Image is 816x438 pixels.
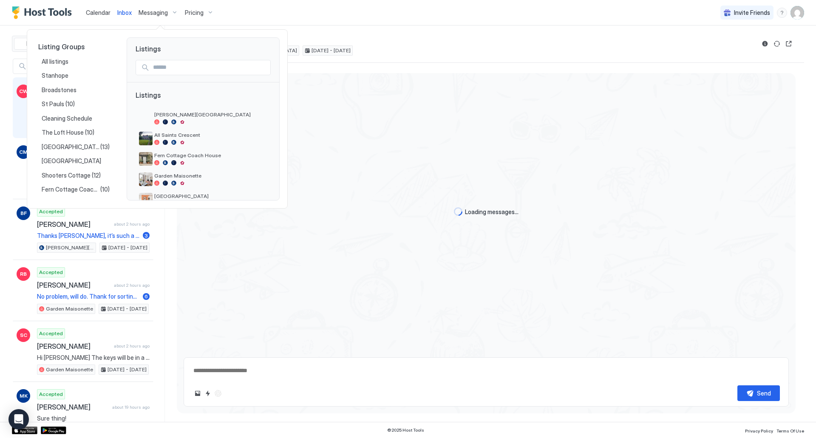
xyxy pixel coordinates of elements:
[38,42,113,51] span: Listing Groups
[136,91,271,108] span: Listings
[92,172,101,179] span: (12)
[139,132,153,145] div: listing image
[42,58,70,65] span: All listings
[42,186,100,193] span: Fern Cottage Coach House
[127,38,279,53] span: Listings
[154,111,267,118] span: [PERSON_NAME][GEOGRAPHIC_DATA]
[42,200,107,208] span: London Street Cleaning
[139,111,153,125] div: listing image
[139,193,153,206] div: listing image
[85,129,94,136] span: (10)
[139,152,153,166] div: listing image
[100,186,110,193] span: (10)
[42,72,70,79] span: Stanhope
[154,132,267,138] span: All Saints Crescent
[100,143,110,151] span: (13)
[139,172,153,186] div: listing image
[154,193,267,199] span: [GEOGRAPHIC_DATA]
[8,409,29,430] div: Open Intercom Messenger
[42,100,65,108] span: St Pauls
[42,115,93,122] span: Cleaning Schedule
[154,172,267,179] span: Garden Maisonette
[42,172,92,179] span: Shooters Cottage
[42,157,102,165] span: [GEOGRAPHIC_DATA]
[154,152,267,158] span: Fern Cottage Coach House
[42,143,100,151] span: [GEOGRAPHIC_DATA]
[42,86,78,94] span: Broadstones
[65,100,75,108] span: (10)
[150,60,270,75] input: Input Field
[42,129,85,136] span: The Loft House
